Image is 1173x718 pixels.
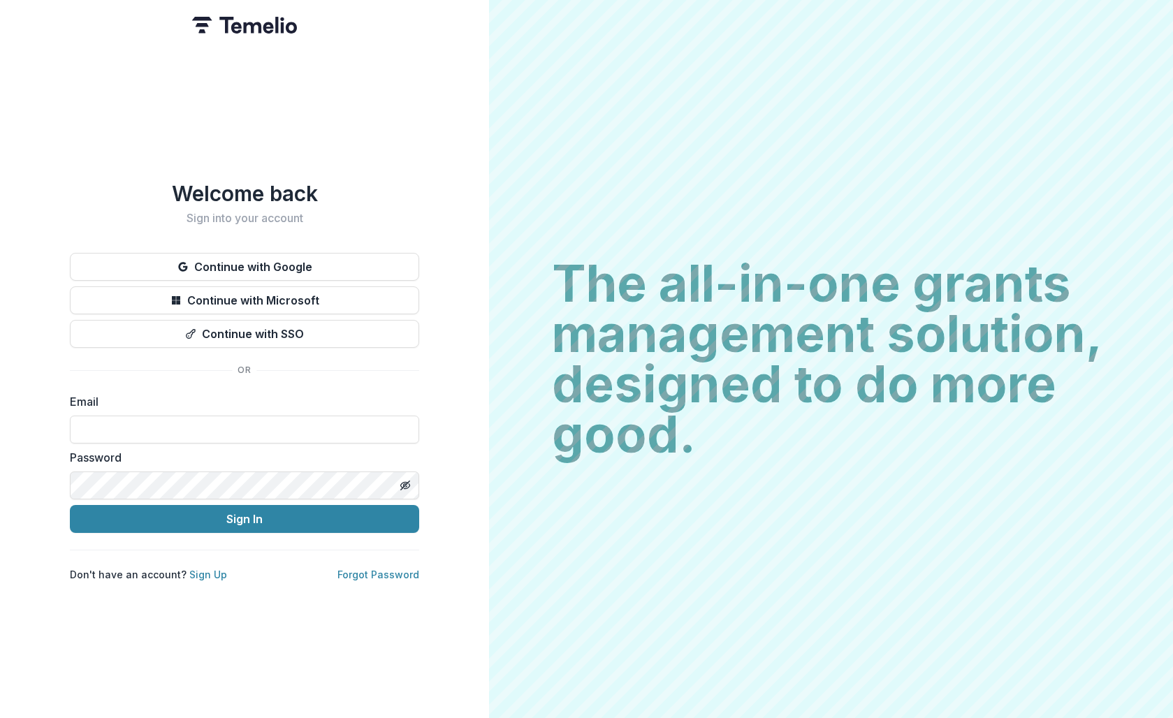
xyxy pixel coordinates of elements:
[189,569,227,580] a: Sign Up
[70,253,419,281] button: Continue with Google
[70,393,411,410] label: Email
[70,286,419,314] button: Continue with Microsoft
[192,17,297,34] img: Temelio
[70,320,419,348] button: Continue with SSO
[70,567,227,582] p: Don't have an account?
[70,181,419,206] h1: Welcome back
[70,505,419,533] button: Sign In
[394,474,416,497] button: Toggle password visibility
[337,569,419,580] a: Forgot Password
[70,449,411,466] label: Password
[70,212,419,225] h2: Sign into your account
